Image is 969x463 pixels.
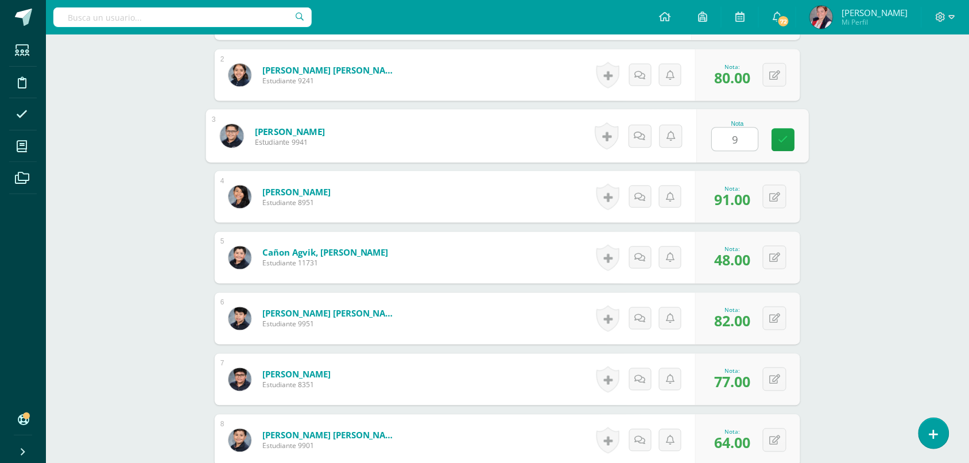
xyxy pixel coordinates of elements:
input: 0-100.0 [712,128,758,151]
a: [PERSON_NAME] [PERSON_NAME] [262,430,400,441]
a: [PERSON_NAME] [PERSON_NAME] [262,308,400,319]
img: bd3d107be101603cc5b2b9c40c1355b7.png [228,429,251,452]
span: Mi Perfil [842,17,908,27]
img: 699b089f4dc9c0d4e82d4f150e885028.png [220,124,243,148]
span: 82.00 [714,311,750,331]
span: 77.00 [714,372,750,392]
img: b642a002b92f01e9ab70c74b6c3c30d5.png [810,6,833,29]
span: 48.00 [714,250,750,270]
img: 982b3a51b56e45a26dba16577169800a.png [228,64,251,87]
div: Nota: [714,184,750,192]
a: [PERSON_NAME] [262,186,331,198]
div: Nota: [714,367,750,375]
span: Estudiante 8951 [262,198,331,207]
span: 80.00 [714,68,750,87]
span: Estudiante 9241 [262,76,400,86]
img: 9c02284633cd31e6caacec154de36ba8.png [228,186,251,209]
div: Nota: [714,63,750,71]
a: Cañon Agvik, [PERSON_NAME] [262,247,389,258]
span: Estudiante 9901 [262,441,400,451]
img: 12849e762fd26e0b11c1b716d135bf87.png [228,368,251,391]
span: 91.00 [714,190,750,209]
span: 64.00 [714,433,750,453]
div: Nota [712,121,764,127]
a: [PERSON_NAME] [PERSON_NAME] [262,64,400,76]
span: 72 [777,15,790,28]
a: [PERSON_NAME] [255,125,325,137]
div: Nota: [714,428,750,436]
input: Busca un usuario... [53,7,312,27]
a: [PERSON_NAME] [262,369,331,380]
img: 92cf7f94b266f24b18c8beb993ae8d3e.png [228,307,251,330]
div: Nota: [714,245,750,253]
span: Estudiante 8351 [262,380,331,390]
span: [PERSON_NAME] [842,7,908,18]
span: Estudiante 9941 [255,137,325,148]
div: Nota: [714,306,750,314]
span: Estudiante 9951 [262,319,400,329]
img: 0ea10e9e55884560084855222e04cbb6.png [228,246,251,269]
span: Estudiante 11731 [262,258,389,268]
